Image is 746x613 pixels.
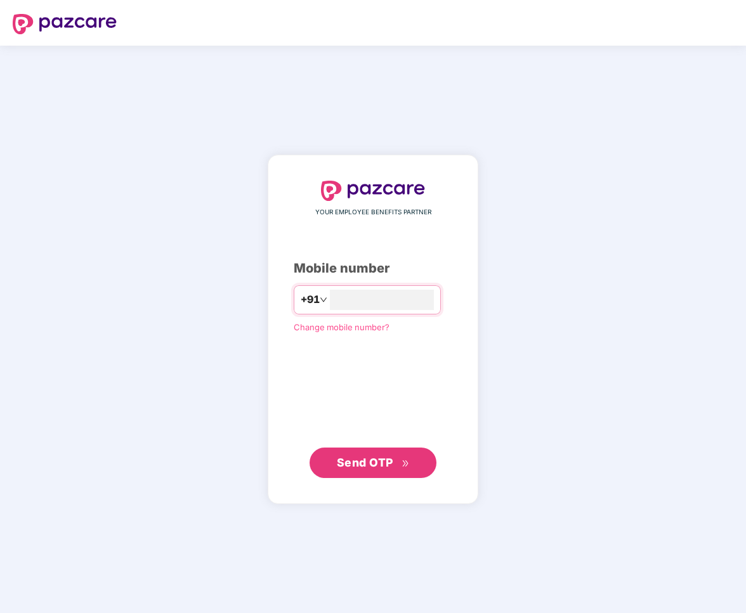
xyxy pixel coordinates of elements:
[294,259,452,278] div: Mobile number
[402,460,410,468] span: double-right
[310,448,436,478] button: Send OTPdouble-right
[315,207,431,217] span: YOUR EMPLOYEE BENEFITS PARTNER
[301,292,320,307] span: +91
[294,322,389,332] a: Change mobile number?
[320,296,327,304] span: down
[13,14,117,34] img: logo
[321,181,425,201] img: logo
[337,456,393,469] span: Send OTP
